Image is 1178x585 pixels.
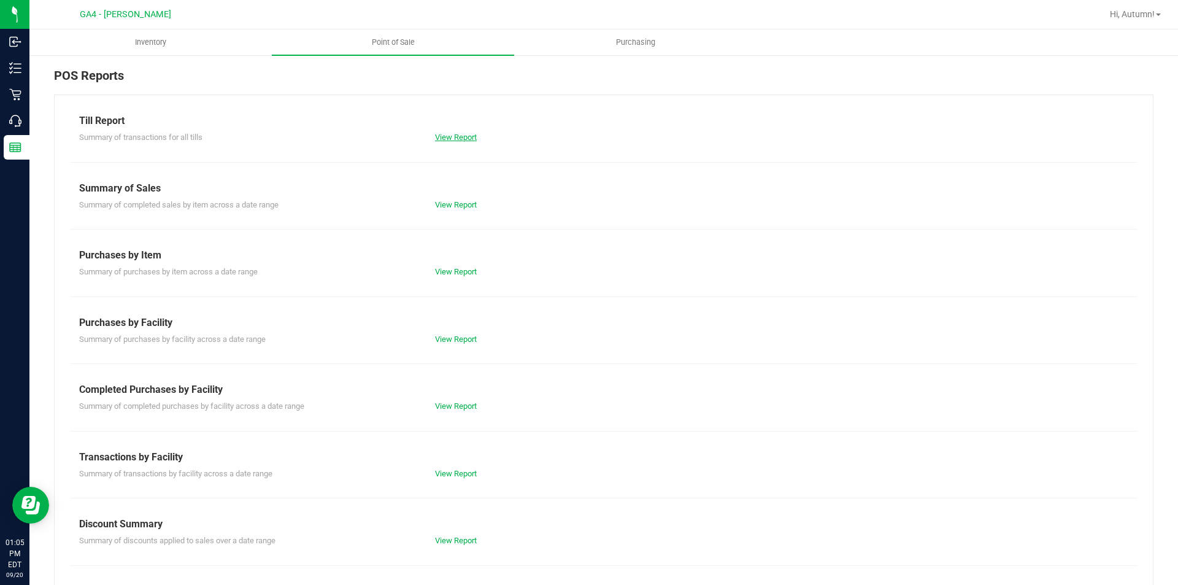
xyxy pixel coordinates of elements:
div: POS Reports [54,66,1153,95]
iframe: Resource center [12,487,49,524]
span: Summary of completed sales by item across a date range [79,200,279,209]
inline-svg: Reports [9,141,21,153]
span: Purchasing [599,37,672,48]
div: Summary of Sales [79,181,1128,196]
a: Purchasing [514,29,756,55]
inline-svg: Inbound [9,36,21,48]
span: Summary of discounts applied to sales over a date range [79,536,275,545]
p: 09/20 [6,570,24,579]
span: GA4 - [PERSON_NAME] [80,9,171,20]
div: Purchases by Item [79,248,1128,263]
inline-svg: Inventory [9,62,21,74]
span: Summary of transactions for all tills [79,133,202,142]
div: Completed Purchases by Facility [79,382,1128,397]
span: Point of Sale [355,37,431,48]
inline-svg: Call Center [9,115,21,127]
div: Till Report [79,114,1128,128]
a: View Report [435,469,477,478]
span: Inventory [118,37,183,48]
inline-svg: Retail [9,88,21,101]
a: Point of Sale [272,29,514,55]
a: View Report [435,401,477,411]
div: Purchases by Facility [79,316,1128,330]
a: View Report [435,335,477,344]
span: Summary of completed purchases by facility across a date range [79,401,304,411]
div: Discount Summary [79,517,1128,532]
a: View Report [435,200,477,209]
p: 01:05 PM EDT [6,537,24,570]
span: Summary of purchases by facility across a date range [79,335,266,344]
a: View Report [435,267,477,276]
a: Inventory [29,29,272,55]
a: View Report [435,536,477,545]
span: Hi, Autumn! [1110,9,1155,19]
span: Summary of transactions by facility across a date range [79,469,272,478]
div: Transactions by Facility [79,450,1128,465]
a: View Report [435,133,477,142]
span: Summary of purchases by item across a date range [79,267,258,276]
